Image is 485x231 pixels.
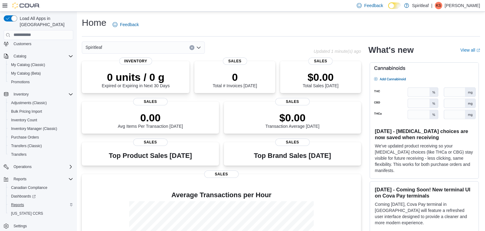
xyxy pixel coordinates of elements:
span: Canadian Compliance [11,185,47,190]
span: Settings [11,222,73,230]
p: $0.00 [265,112,320,124]
div: Expired or Expiring in Next 30 Days [102,71,170,88]
span: Washington CCRS [9,210,73,217]
span: Feedback [364,2,383,9]
span: Operations [11,163,73,170]
span: Inventory Count [11,118,37,123]
span: Feedback [120,22,139,28]
span: Reports [14,177,26,182]
p: | [431,2,432,9]
div: Avg Items Per Transaction [DATE] [118,112,183,129]
button: Operations [11,163,34,170]
p: Coming [DATE], Cova Pay terminal in [GEOGRAPHIC_DATA] will feature a refreshed user interface des... [375,201,474,226]
span: Catalog [14,54,26,59]
a: Canadian Compliance [9,184,50,191]
div: Total # Invoices [DATE] [213,71,257,88]
span: Promotions [11,80,30,84]
a: Inventory Manager (Classic) [9,125,60,132]
span: Customers [11,40,73,48]
button: Transfers [6,150,76,159]
span: Purchase Orders [9,134,73,141]
span: Sales [275,98,310,105]
span: Dashboards [11,194,36,199]
img: Cova [12,2,40,9]
span: [US_STATE] CCRS [11,211,43,216]
a: View allExternal link [460,48,480,53]
h1: Home [82,17,106,29]
span: Transfers (Classic) [9,142,73,150]
a: Promotions [9,78,32,86]
span: Sales [308,57,333,65]
button: [US_STATE] CCRS [6,209,76,218]
span: Inventory Count [9,116,73,124]
button: Customers [1,39,76,48]
a: Reports [9,201,26,209]
button: Inventory [11,91,31,98]
span: Transfers [9,151,73,158]
span: Bulk Pricing Import [9,108,73,115]
p: 0 units / 0 g [102,71,170,83]
span: Dashboards [9,193,73,200]
span: Settings [14,224,27,229]
p: [PERSON_NAME] [445,2,480,9]
span: Spiritleaf [85,44,102,51]
span: Customers [14,41,31,46]
span: Transfers (Classic) [11,143,42,148]
a: My Catalog (Beta) [9,70,43,77]
div: Transaction Average [DATE] [265,112,320,129]
span: My Catalog (Classic) [9,61,73,69]
a: Adjustments (Classic) [9,99,49,107]
span: Reports [11,175,73,183]
a: [US_STATE] CCRS [9,210,46,217]
button: Reports [6,201,76,209]
button: Settings [1,221,76,230]
a: Feedback [110,18,141,31]
span: Inventory [11,91,73,98]
span: Operations [14,164,32,169]
button: Purchase Orders [6,133,76,142]
span: Reports [9,201,73,209]
span: Promotions [9,78,73,86]
button: My Catalog (Classic) [6,61,76,69]
button: Inventory Count [6,116,76,124]
button: Canadian Compliance [6,183,76,192]
span: Bulk Pricing Import [11,109,42,114]
a: Inventory Count [9,116,40,124]
p: Updated 1 minute(s) ago [314,49,361,54]
button: Operations [1,162,76,171]
a: My Catalog (Classic) [9,61,48,69]
span: My Catalog (Beta) [9,70,73,77]
p: $0.00 [303,71,338,83]
a: Transfers [9,151,29,158]
button: Catalog [11,53,29,60]
span: Load All Apps in [GEOGRAPHIC_DATA] [17,15,73,28]
a: Purchase Orders [9,134,42,141]
a: Bulk Pricing Import [9,108,45,115]
button: Promotions [6,78,76,86]
button: Transfers (Classic) [6,142,76,150]
span: Transfers [11,152,26,157]
span: Reports [11,202,24,207]
a: Dashboards [6,192,76,201]
span: Canadian Compliance [9,184,73,191]
div: Kennedy S [435,2,442,9]
a: Settings [11,222,29,230]
span: Sales [204,170,239,178]
span: Adjustments (Classic) [9,99,73,107]
button: Open list of options [196,45,201,50]
span: KS [436,2,441,9]
button: Reports [1,175,76,183]
span: Inventory [119,57,152,65]
div: Total Sales [DATE] [303,71,338,88]
p: 0 [213,71,257,83]
button: Clear input [189,45,194,50]
h3: [DATE] - [MEDICAL_DATA] choices are now saved when receiving [375,128,474,140]
button: Bulk Pricing Import [6,107,76,116]
a: Transfers (Classic) [9,142,44,150]
p: Spiritleaf [412,2,429,9]
p: 0.00 [118,112,183,124]
h3: [DATE] - Coming Soon! New terminal UI on Cova Pay terminals [375,186,474,199]
span: Sales [275,139,310,146]
span: Sales [133,139,168,146]
button: Adjustments (Classic) [6,99,76,107]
